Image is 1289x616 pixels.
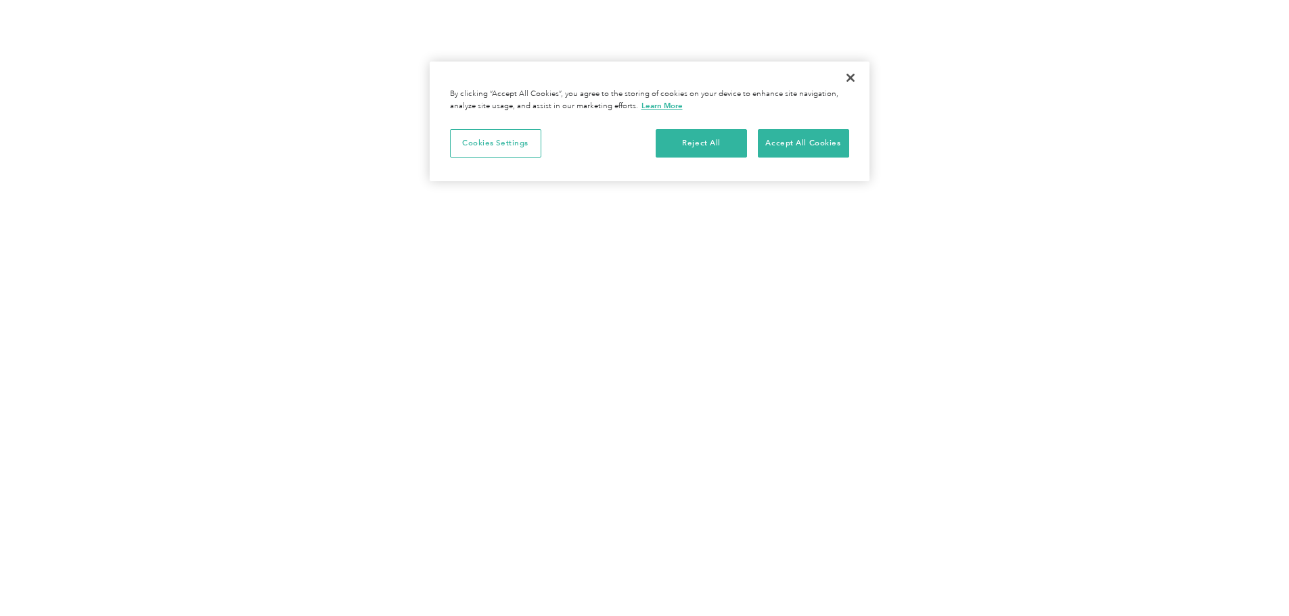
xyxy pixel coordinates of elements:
[641,101,683,110] a: More information about your privacy, opens in a new tab
[430,62,869,181] div: Cookie banner
[450,89,849,112] div: By clicking “Accept All Cookies”, you agree to the storing of cookies on your device to enhance s...
[656,129,747,158] button: Reject All
[430,62,869,181] div: Privacy
[836,63,865,93] button: Close
[450,129,541,158] button: Cookies Settings
[758,129,849,158] button: Accept All Cookies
